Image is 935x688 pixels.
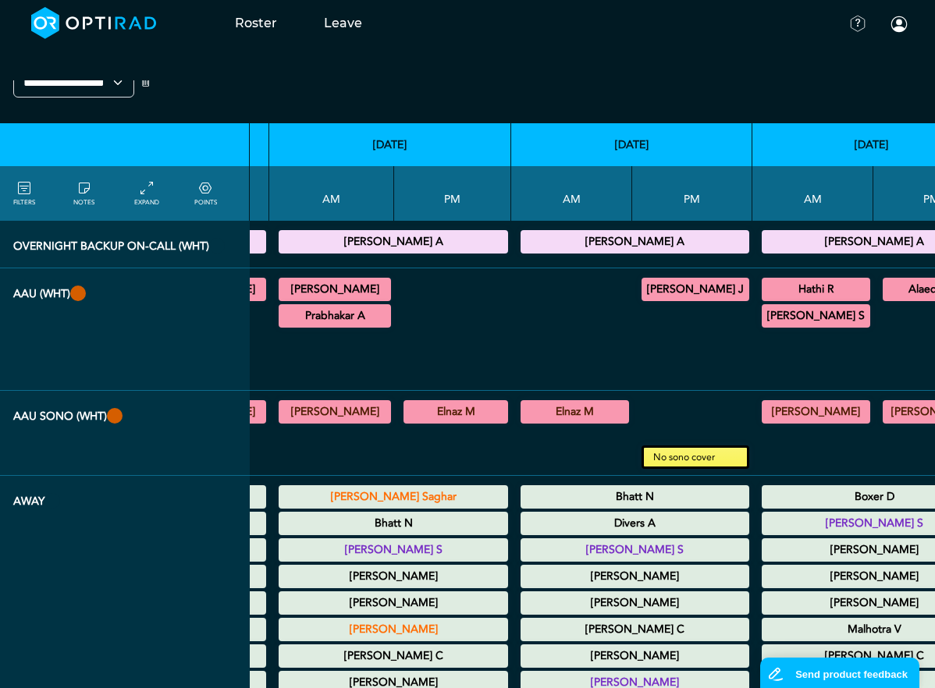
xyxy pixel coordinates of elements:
[279,618,508,641] div: Study Leave 00:00 - 23:59
[281,403,389,421] summary: [PERSON_NAME]
[762,400,870,424] div: General US 08:30 - 13:00
[764,307,868,325] summary: [PERSON_NAME] S
[404,400,508,424] div: General US 13:30 - 18:30
[73,179,94,207] a: show/hide notes
[279,230,508,254] div: Overnight backup on-call 18:30 - 08:30
[752,166,873,221] th: AM
[279,644,508,668] div: Annual Leave 00:00 - 23:59
[523,232,747,251] summary: [PERSON_NAME] A
[281,307,389,325] summary: Prabhakar A
[281,647,506,665] summary: [PERSON_NAME] C
[279,278,391,301] div: CT Trauma & Urgent/MRI Trauma & Urgent 08:30 - 13:30
[281,620,506,639] summary: [PERSON_NAME]
[269,123,511,166] th: [DATE]
[762,278,870,301] div: CT Trauma & Urgent/MRI Trauma & Urgent 08:30 - 13:30
[523,647,747,665] summary: [PERSON_NAME]
[762,304,870,328] div: CT Trauma & Urgent/MRI Trauma & Urgent 08:30 - 13:30
[523,488,747,506] summary: Bhatt N
[279,304,391,328] div: CT Trauma & Urgent/MRI Trauma & Urgent 08:30 - 13:30
[279,512,508,535] div: Sick Leave 00:00 - 23:59
[523,567,747,586] summary: [PERSON_NAME]
[521,230,749,254] div: Overnight backup on-call 18:30 - 08:30
[523,541,747,559] summary: [PERSON_NAME] S
[521,644,749,668] div: Maternity Leave 00:00 - 23:59
[194,179,217,207] a: collapse/expand expected points
[269,166,394,221] th: AM
[279,538,508,562] div: Study Leave 00:00 - 23:59
[521,565,749,588] div: Maternity Leave 00:00 - 23:59
[521,591,749,615] div: Annual Leave 00:00 - 23:59
[521,618,749,641] div: Annual Leave 00:00 - 23:59
[521,485,749,509] div: Sick Leave 00:00 - 23:59
[134,179,159,207] a: collapse/expand entries
[406,403,506,421] summary: Elnaz M
[13,179,35,207] a: FILTERS
[644,448,747,466] small: No sono cover
[279,565,508,588] div: Maternity Leave 00:00 - 23:59
[281,594,506,612] summary: [PERSON_NAME]
[644,280,747,299] summary: [PERSON_NAME] J
[281,514,506,533] summary: Bhatt N
[281,567,506,586] summary: [PERSON_NAME]
[281,232,506,251] summary: [PERSON_NAME] A
[764,403,868,421] summary: [PERSON_NAME]
[281,488,506,506] summary: [PERSON_NAME] Saghar
[523,594,747,612] summary: [PERSON_NAME]
[511,166,632,221] th: AM
[523,514,747,533] summary: Divers A
[523,403,627,421] summary: Elnaz M
[642,278,749,301] div: CT Trauma & Urgent/MRI Trauma & Urgent 13:30 - 18:30
[281,541,506,559] summary: [PERSON_NAME] S
[394,166,511,221] th: PM
[279,485,508,509] div: Study Leave 00:00 - 23:59
[521,400,629,424] div: General US 08:30 - 13:00
[511,123,752,166] th: [DATE]
[521,512,749,535] div: Annual Leave 00:00 - 23:59
[521,538,749,562] div: Study Leave 00:00 - 23:59
[279,591,508,615] div: Annual Leave 00:00 - 23:59
[279,400,391,424] div: General US 08:30 - 13:00
[31,7,157,39] img: brand-opti-rad-logos-blue-and-white-d2f68631ba2948856bd03f2d395fb146ddc8fb01b4b6e9315ea85fa773367...
[281,280,389,299] summary: [PERSON_NAME]
[764,280,868,299] summary: Hathi R
[632,166,752,221] th: PM
[523,620,747,639] summary: [PERSON_NAME] C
